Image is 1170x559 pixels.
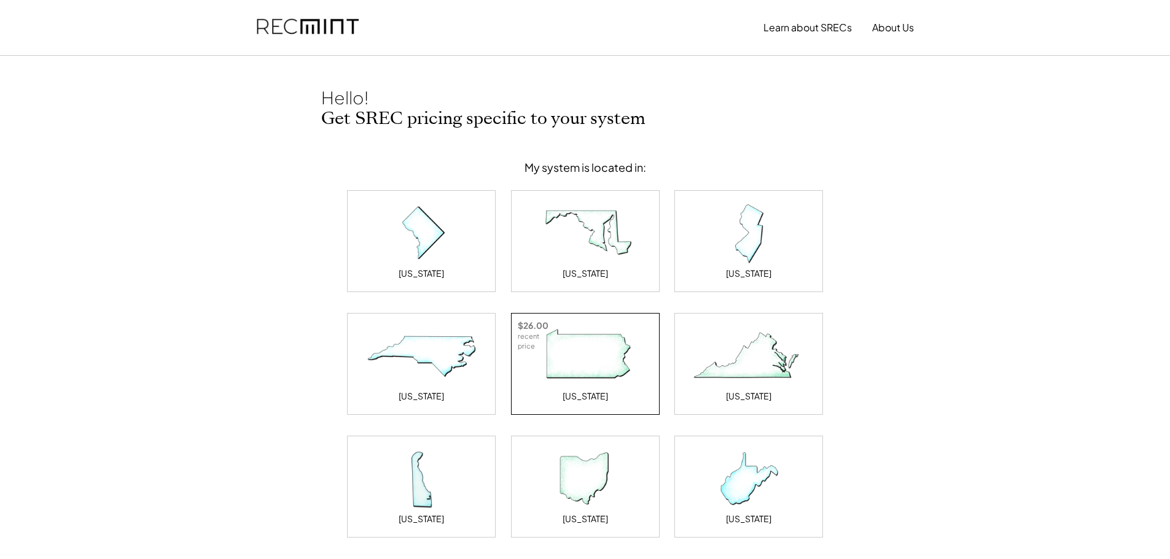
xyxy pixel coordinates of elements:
[257,7,359,48] img: recmint-logotype%403x.png
[360,203,483,264] img: District of Columbia
[763,15,852,40] button: Learn about SRECs
[687,449,810,510] img: West Virginia
[524,449,647,510] img: Ohio
[872,15,914,40] button: About Us
[563,513,608,525] div: [US_STATE]
[524,326,647,387] img: Pennsylvania
[524,203,647,264] img: Maryland
[321,87,444,109] div: Hello!
[360,449,483,510] img: Delaware
[360,326,483,387] img: North Carolina
[563,390,608,403] div: [US_STATE]
[399,390,444,403] div: [US_STATE]
[525,160,646,174] div: My system is located in:
[321,109,849,129] h2: Get SREC pricing specific to your system
[399,268,444,280] div: [US_STATE]
[563,268,608,280] div: [US_STATE]
[687,326,810,387] img: Virginia
[726,268,771,280] div: [US_STATE]
[726,513,771,525] div: [US_STATE]
[726,390,771,403] div: [US_STATE]
[399,513,444,525] div: [US_STATE]
[687,203,810,264] img: New Jersey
